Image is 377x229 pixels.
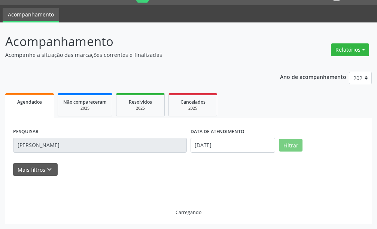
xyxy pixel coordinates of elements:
p: Acompanhamento [5,32,262,51]
label: DATA DE ATENDIMENTO [191,126,244,138]
p: Acompanhe a situação das marcações correntes e finalizadas [5,51,262,59]
i: keyboard_arrow_down [45,165,54,174]
span: Agendados [17,99,42,105]
div: 2025 [63,106,107,111]
button: Mais filtroskeyboard_arrow_down [13,163,58,176]
input: Nome, CNS [13,138,187,153]
p: Ano de acompanhamento [280,72,346,81]
div: 2025 [174,106,212,111]
button: Filtrar [279,139,302,152]
button: Relatórios [331,43,369,56]
div: Carregando [176,209,201,216]
span: Não compareceram [63,99,107,105]
span: Resolvidos [129,99,152,105]
input: Selecione um intervalo [191,138,276,153]
label: PESQUISAR [13,126,39,138]
span: Cancelados [180,99,206,105]
div: 2025 [122,106,159,111]
a: Acompanhamento [3,8,59,22]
